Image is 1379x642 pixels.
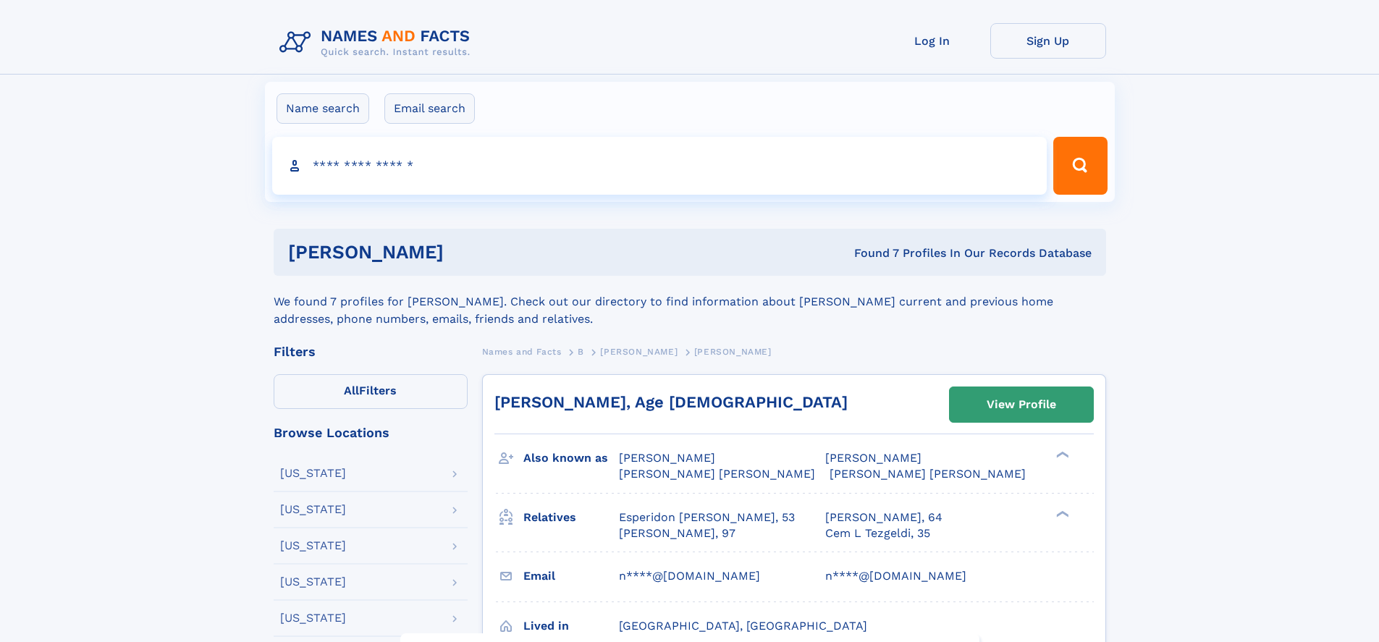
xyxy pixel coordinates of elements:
label: Filters [274,374,468,409]
label: Name search [277,93,369,124]
div: [US_STATE] [280,612,346,624]
span: [PERSON_NAME] [PERSON_NAME] [619,467,815,481]
span: [PERSON_NAME] [619,451,715,465]
a: Sign Up [990,23,1106,59]
a: B [578,342,584,360]
span: [GEOGRAPHIC_DATA], [GEOGRAPHIC_DATA] [619,619,867,633]
a: Cem L Tezgeldi, 35 [825,525,930,541]
a: Log In [874,23,990,59]
h3: Email [523,564,619,588]
div: ❯ [1053,509,1070,518]
h3: Also known as [523,446,619,470]
div: Filters [274,345,468,358]
div: [US_STATE] [280,540,346,552]
h1: [PERSON_NAME] [288,243,649,261]
span: All [344,384,359,397]
button: Search Button [1053,137,1107,195]
div: [US_STATE] [280,576,346,588]
h3: Lived in [523,614,619,638]
span: [PERSON_NAME] [825,451,922,465]
div: View Profile [987,388,1056,421]
div: [US_STATE] [280,504,346,515]
h3: Relatives [523,505,619,530]
div: ❯ [1053,450,1070,460]
a: [PERSON_NAME], 64 [825,510,942,525]
a: [PERSON_NAME] [600,342,678,360]
a: Names and Facts [482,342,562,360]
a: [PERSON_NAME], 97 [619,525,735,541]
span: [PERSON_NAME] [694,347,772,357]
input: search input [272,137,1047,195]
div: [US_STATE] [280,468,346,479]
a: View Profile [950,387,1093,422]
div: Browse Locations [274,426,468,439]
div: Found 7 Profiles In Our Records Database [649,245,1092,261]
span: [PERSON_NAME] [600,347,678,357]
span: B [578,347,584,357]
span: [PERSON_NAME] [PERSON_NAME] [830,467,1026,481]
label: Email search [384,93,475,124]
div: We found 7 profiles for [PERSON_NAME]. Check out our directory to find information about [PERSON_... [274,276,1106,328]
img: Logo Names and Facts [274,23,482,62]
a: [PERSON_NAME], Age [DEMOGRAPHIC_DATA] [494,393,848,411]
a: Esperidon [PERSON_NAME], 53 [619,510,795,525]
